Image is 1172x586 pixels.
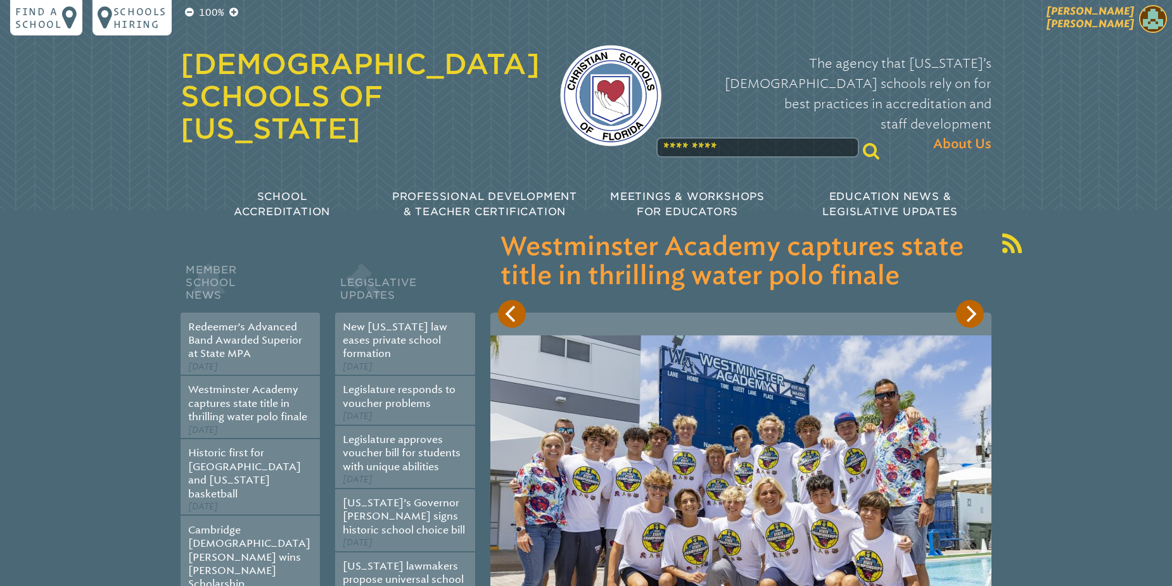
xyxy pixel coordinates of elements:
span: [DATE] [188,501,218,512]
a: Redeemer’s Advanced Band Awarded Superior at State MPA [188,321,302,360]
span: [PERSON_NAME] [PERSON_NAME] [1047,5,1134,30]
img: 8f3170a9b0b9968721b3d1aeb8c330e0 [1139,5,1167,33]
a: Historic first for [GEOGRAPHIC_DATA] and [US_STATE] basketball [188,447,301,499]
a: [US_STATE]’s Governor [PERSON_NAME] signs historic school choice bill [343,497,465,536]
a: New [US_STATE] law eases private school formation [343,321,447,360]
a: Legislature responds to voucher problems [343,383,455,409]
h3: Westminster Academy captures state title in thrilling water polo finale [500,233,981,291]
p: Schools Hiring [113,5,167,30]
span: [DATE] [343,411,373,421]
button: Next [956,300,984,328]
span: [DATE] [188,425,218,435]
span: [DATE] [343,474,373,485]
span: [DATE] [188,361,218,372]
p: 100% [196,5,227,20]
h2: Legislative Updates [335,261,475,313]
p: Find a school [15,5,62,30]
p: The agency that [US_STATE]’s [DEMOGRAPHIC_DATA] schools rely on for best practices in accreditati... [682,53,991,154]
span: Meetings & Workshops for Educators [610,190,765,218]
span: Education News & Legislative Updates [822,190,957,218]
span: School Accreditation [234,190,330,218]
img: csf-logo-web-colors.png [560,45,661,146]
a: Legislature approves voucher bill for students with unique abilities [343,433,461,473]
a: [DEMOGRAPHIC_DATA] Schools of [US_STATE] [181,47,540,145]
h2: Member School News [181,261,320,313]
span: [DATE] [343,361,373,372]
button: Previous [498,300,526,328]
span: About Us [933,134,991,154]
a: Westminster Academy captures state title in thrilling water polo finale [188,383,307,423]
span: Professional Development & Teacher Certification [392,190,577,218]
span: [DATE] [343,537,373,548]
